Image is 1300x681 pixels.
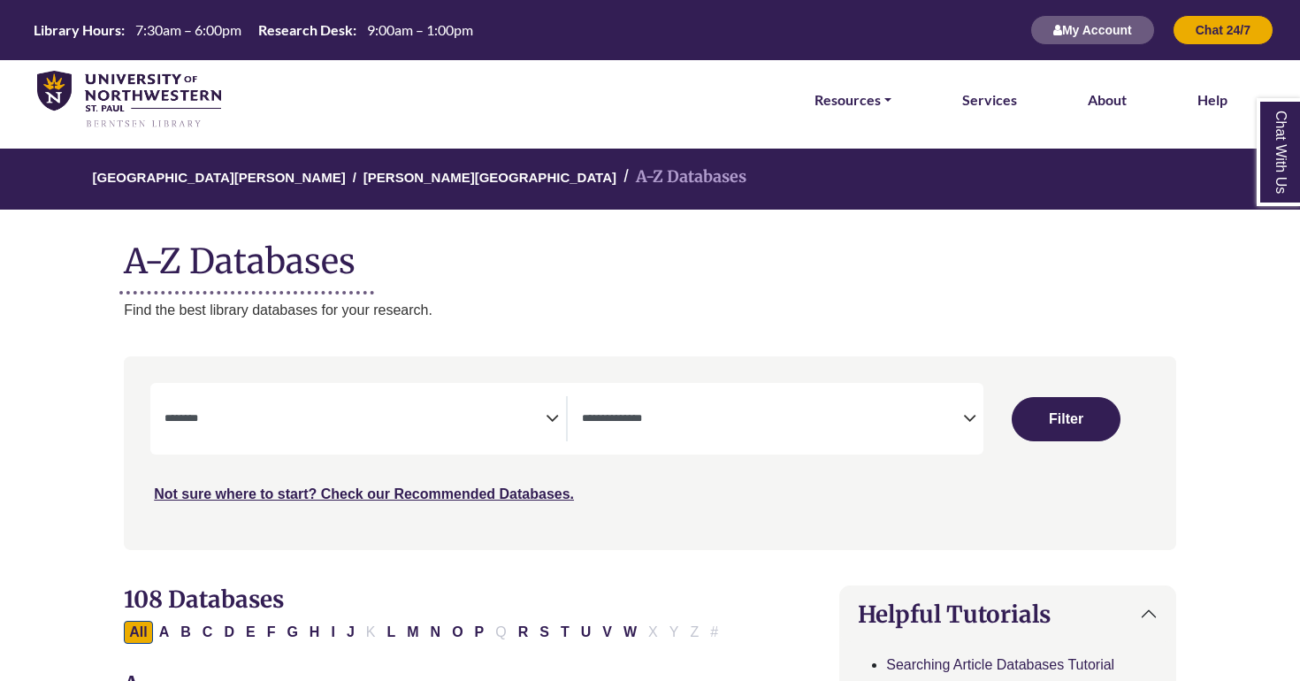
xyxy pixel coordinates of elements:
a: My Account [1030,22,1155,37]
div: Alpha-list to filter by first letter of database name [124,624,725,639]
button: Filter Results I [325,621,340,644]
button: Filter Results A [154,621,175,644]
a: [GEOGRAPHIC_DATA][PERSON_NAME] [93,167,346,185]
button: Filter Results C [197,621,218,644]
button: Submit for Search Results [1012,397,1120,441]
button: Filter Results V [597,621,617,644]
button: Filter Results O [447,621,468,644]
button: Filter Results W [618,621,642,644]
textarea: Search [582,413,963,427]
a: [PERSON_NAME][GEOGRAPHIC_DATA] [363,167,616,185]
a: Back to Top [1239,298,1296,322]
button: Filter Results N [425,621,447,644]
span: 108 Databases [124,585,284,614]
button: Filter Results H [304,621,325,644]
button: Filter Results E [241,621,261,644]
a: Help [1197,88,1227,111]
textarea: Search [164,413,546,427]
button: My Account [1030,15,1155,45]
button: Filter Results J [341,621,360,644]
span: 9:00am – 1:00pm [367,21,473,38]
button: Filter Results T [555,621,575,644]
p: Find the best library databases for your research. [124,299,1176,322]
button: Filter Results B [175,621,196,644]
a: Searching Article Databases Tutorial [886,657,1114,672]
li: A-Z Databases [616,165,746,190]
button: Filter Results M [401,621,424,644]
button: Filter Results D [218,621,240,644]
button: Filter Results P [470,621,490,644]
th: Library Hours: [27,20,126,39]
h1: A-Z Databases [124,227,1176,281]
a: Chat 24/7 [1173,22,1273,37]
button: All [124,621,152,644]
nav: breadcrumb [124,149,1176,210]
th: Research Desk: [251,20,357,39]
img: library_home [37,71,221,129]
a: Hours Today [27,20,480,41]
button: Filter Results G [281,621,302,644]
a: Services [962,88,1017,111]
nav: Search filters [124,356,1176,549]
button: Filter Results L [381,621,401,644]
button: Helpful Tutorials [840,586,1175,642]
button: Filter Results S [534,621,554,644]
a: About [1088,88,1127,111]
table: Hours Today [27,20,480,37]
button: Filter Results U [576,621,597,644]
a: Resources [814,88,891,111]
button: Filter Results R [513,621,534,644]
span: 7:30am – 6:00pm [135,21,241,38]
button: Chat 24/7 [1173,15,1273,45]
a: Not sure where to start? Check our Recommended Databases. [154,486,574,501]
button: Filter Results F [262,621,281,644]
